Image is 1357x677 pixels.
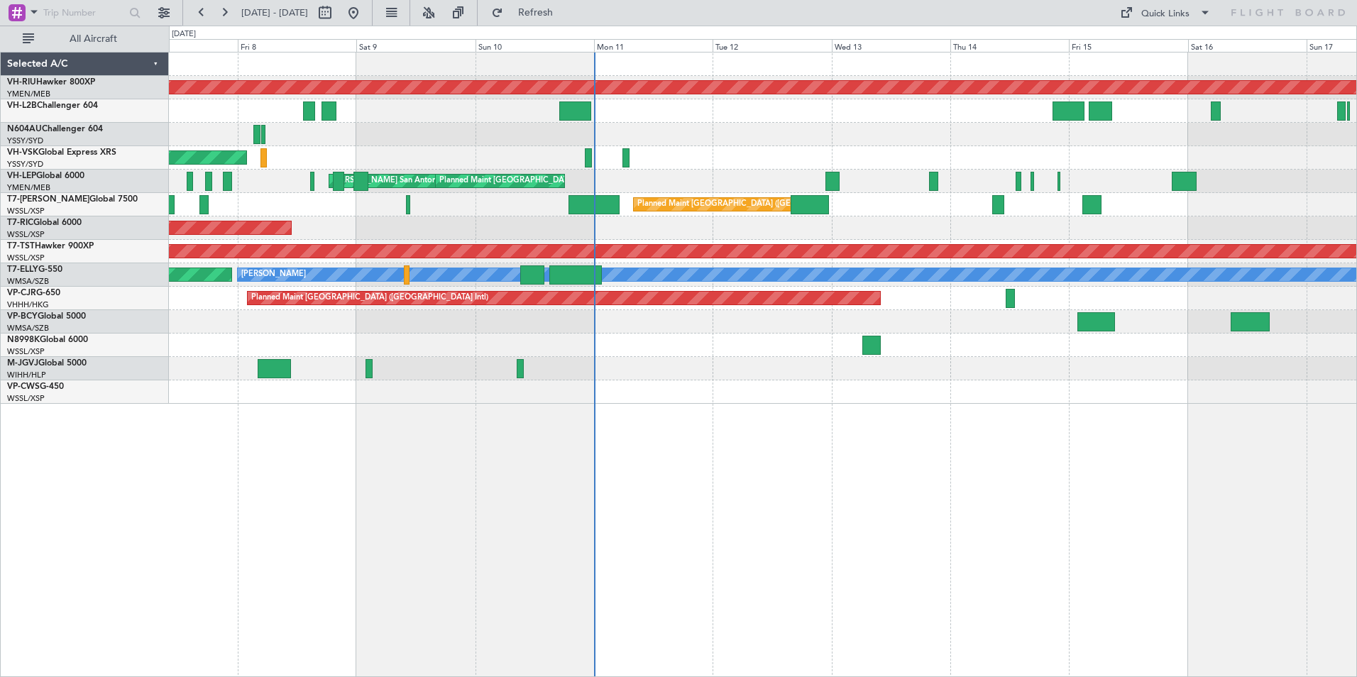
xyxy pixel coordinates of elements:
span: T7-[PERSON_NAME] [7,195,89,204]
a: T7-TSTHawker 900XP [7,242,94,251]
span: [DATE] - [DATE] [241,6,308,19]
span: VH-LEP [7,172,36,180]
a: VP-CJRG-650 [7,289,60,297]
div: Planned Maint [GEOGRAPHIC_DATA] ([GEOGRAPHIC_DATA] International) [439,170,710,192]
span: Refresh [506,8,566,18]
a: WMSA/SZB [7,323,49,334]
div: Tue 12 [713,39,831,52]
div: Planned Maint [GEOGRAPHIC_DATA] ([GEOGRAPHIC_DATA]) [637,194,861,215]
a: YSSY/SYD [7,159,43,170]
div: Thu 7 [119,39,238,52]
a: WSSL/XSP [7,393,45,404]
div: Quick Links [1141,7,1190,21]
a: VP-CWSG-450 [7,382,64,391]
a: VH-RIUHawker 800XP [7,78,95,87]
a: WSSL/XSP [7,206,45,216]
a: YSSY/SYD [7,136,43,146]
div: Sun 10 [476,39,594,52]
span: T7-ELLY [7,265,38,274]
div: Fri 8 [238,39,356,52]
a: T7-ELLYG-550 [7,265,62,274]
button: Quick Links [1113,1,1218,24]
a: T7-[PERSON_NAME]Global 7500 [7,195,138,204]
div: Fri 15 [1069,39,1187,52]
a: WSSL/XSP [7,229,45,240]
a: VH-LEPGlobal 6000 [7,172,84,180]
span: VP-CWS [7,382,40,391]
span: N8998K [7,336,40,344]
a: N8998KGlobal 6000 [7,336,88,344]
span: VH-RIU [7,78,36,87]
div: Thu 14 [950,39,1069,52]
a: VH-VSKGlobal Express XRS [7,148,116,157]
span: VP-CJR [7,289,36,297]
div: [DATE] [172,28,196,40]
a: WIHH/HLP [7,370,46,380]
div: Planned Maint [GEOGRAPHIC_DATA] ([GEOGRAPHIC_DATA] Intl) [251,287,488,309]
span: T7-TST [7,242,35,251]
a: WSSL/XSP [7,346,45,357]
a: VP-BCYGlobal 5000 [7,312,86,321]
a: M-JGVJGlobal 5000 [7,359,87,368]
button: Refresh [485,1,570,24]
div: Wed 13 [832,39,950,52]
span: N604AU [7,125,42,133]
div: [PERSON_NAME] [241,264,306,285]
span: M-JGVJ [7,359,38,368]
a: T7-RICGlobal 6000 [7,219,82,227]
a: VH-L2BChallenger 604 [7,101,98,110]
span: T7-RIC [7,219,33,227]
button: All Aircraft [16,28,154,50]
a: WSSL/XSP [7,253,45,263]
div: Mon 11 [594,39,713,52]
span: All Aircraft [37,34,150,44]
span: VH-L2B [7,101,37,110]
div: Sat 16 [1188,39,1307,52]
a: WMSA/SZB [7,276,49,287]
div: [PERSON_NAME] San Antonio (San Antonio Intl) [333,170,507,192]
input: Trip Number [43,2,125,23]
div: Sat 9 [356,39,475,52]
a: YMEN/MEB [7,89,50,99]
span: VP-BCY [7,312,38,321]
span: VH-VSK [7,148,38,157]
a: N604AUChallenger 604 [7,125,103,133]
a: VHHH/HKG [7,299,49,310]
a: YMEN/MEB [7,182,50,193]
